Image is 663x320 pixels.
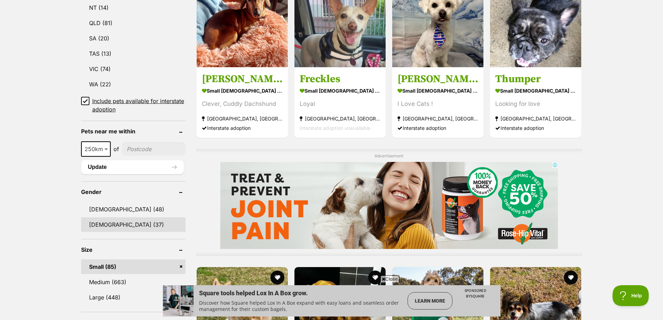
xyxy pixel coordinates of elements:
iframe: Advertisement [220,162,558,249]
span: Interstate adoption unavailable [300,125,370,131]
span: of [113,145,119,153]
header: Size [81,247,186,253]
button: Update [81,160,184,174]
h3: Freckles [300,72,380,86]
button: favourite [368,271,382,284]
a: Medium (663) [81,275,186,289]
a: WA (22) [81,77,186,92]
strong: small [DEMOGRAPHIC_DATA] Dog [495,86,576,96]
a: Thumper small [DEMOGRAPHIC_DATA] Dog Looking for love [GEOGRAPHIC_DATA], [GEOGRAPHIC_DATA] Inters... [490,67,581,138]
a: Include pets available for interstate adoption [81,97,186,114]
a: [PERSON_NAME] small [DEMOGRAPHIC_DATA] Dog I Love Cats ! [GEOGRAPHIC_DATA], [GEOGRAPHIC_DATA] Int... [392,67,483,138]
a: TAS (13) [81,46,186,61]
strong: small [DEMOGRAPHIC_DATA] Dog [300,86,380,96]
a: SA (20) [81,31,186,46]
strong: [GEOGRAPHIC_DATA], [GEOGRAPHIC_DATA] [300,114,380,123]
strong: small [DEMOGRAPHIC_DATA] Dog [397,86,478,96]
strong: [GEOGRAPHIC_DATA], [GEOGRAPHIC_DATA] [397,114,478,123]
header: Gender [81,189,186,195]
div: Interstate adoption [397,123,478,133]
a: [DEMOGRAPHIC_DATA] (48) [81,202,186,217]
div: Interstate adoption [495,123,576,133]
div: Looking for love [495,99,576,109]
a: [PERSON_NAME] 🌭 small [DEMOGRAPHIC_DATA] Dog Clever, Cuddly Dachshund [GEOGRAPHIC_DATA], [GEOGRAP... [197,67,288,138]
button: favourite [564,271,578,284]
h3: [PERSON_NAME] [397,72,478,86]
strong: [GEOGRAPHIC_DATA], [GEOGRAPHIC_DATA] [202,114,283,123]
span: Include pets available for interstate adoption [92,97,186,114]
div: Loyal [300,99,380,109]
div: I Love Cats ! [397,99,478,109]
header: Pets near me within [81,128,186,134]
h3: Thumper [495,72,576,86]
div: Advertisement [196,149,582,256]
button: favourite [270,271,284,284]
span: Close [380,275,399,282]
a: VIC (74) [81,62,186,76]
a: Large (448) [81,290,186,305]
div: Interstate adoption [202,123,283,133]
a: NT (14) [81,0,186,15]
input: postcode [122,142,186,156]
a: Freckles small [DEMOGRAPHIC_DATA] Dog Loyal [GEOGRAPHIC_DATA], [GEOGRAPHIC_DATA] Interstate adopt... [294,67,386,138]
span: 250km [81,141,111,157]
a: [DEMOGRAPHIC_DATA] (37) [81,217,186,232]
a: Small (85) [81,259,186,274]
h3: [PERSON_NAME] 🌭 [202,72,283,86]
span: 250km [82,144,110,154]
strong: [GEOGRAPHIC_DATA], [GEOGRAPHIC_DATA] [495,114,576,123]
iframe: Help Scout Beacon - Open [613,285,649,306]
strong: small [DEMOGRAPHIC_DATA] Dog [202,86,283,96]
iframe: Advertisement [163,285,500,317]
a: QLD (81) [81,16,186,30]
div: Clever, Cuddly Dachshund [202,99,283,109]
